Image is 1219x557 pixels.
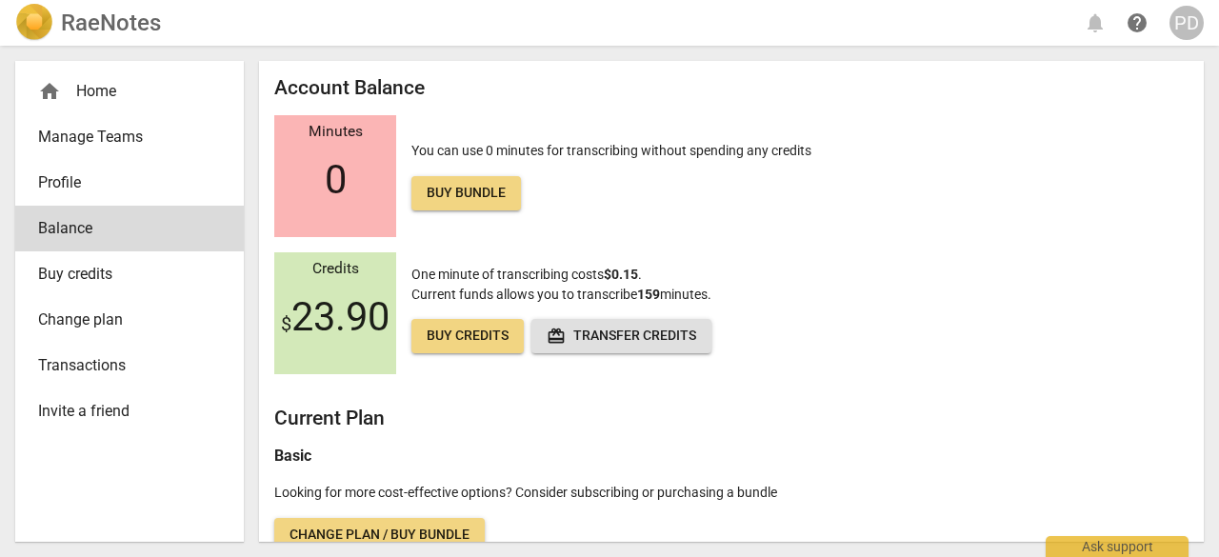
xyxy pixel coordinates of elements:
[274,518,485,552] a: Change plan / Buy bundle
[411,267,642,282] span: One minute of transcribing costs .
[38,80,206,103] div: Home
[38,400,206,423] span: Invite a friend
[15,206,244,251] a: Balance
[274,261,396,278] div: Credits
[290,526,470,545] span: Change plan / Buy bundle
[38,217,206,240] span: Balance
[38,263,206,286] span: Buy credits
[1126,11,1149,34] span: help
[15,4,161,42] a: LogoRaeNotes
[15,4,53,42] img: Logo
[61,10,161,36] h2: RaeNotes
[547,327,566,346] span: redeem
[38,308,206,331] span: Change plan
[1046,536,1189,557] div: Ask support
[427,184,506,203] span: Buy bundle
[15,388,244,434] a: Invite a friend
[274,407,1189,430] h2: Current Plan
[15,69,244,114] div: Home
[38,80,61,103] span: home
[15,343,244,388] a: Transactions
[325,157,347,203] span: 0
[38,171,206,194] span: Profile
[604,267,638,282] b: $0.15
[281,312,291,335] span: $
[411,176,521,210] a: Buy bundle
[15,160,244,206] a: Profile
[531,319,711,353] button: Transfer credits
[411,141,811,210] p: You can use 0 minutes for transcribing without spending any credits
[547,327,696,346] span: Transfer credits
[15,297,244,343] a: Change plan
[411,319,524,353] a: Buy credits
[274,483,1189,503] p: Looking for more cost-effective options? Consider subscribing or purchasing a bundle
[274,124,396,141] div: Minutes
[38,354,206,377] span: Transactions
[281,294,390,340] span: 23.90
[637,287,660,302] b: 159
[38,126,206,149] span: Manage Teams
[15,251,244,297] a: Buy credits
[15,114,244,160] a: Manage Teams
[1120,6,1154,40] a: Help
[274,447,311,465] b: Basic
[427,327,509,346] span: Buy credits
[411,287,711,302] span: Current funds allows you to transcribe minutes.
[274,76,1189,100] h2: Account Balance
[1169,6,1204,40] button: PD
